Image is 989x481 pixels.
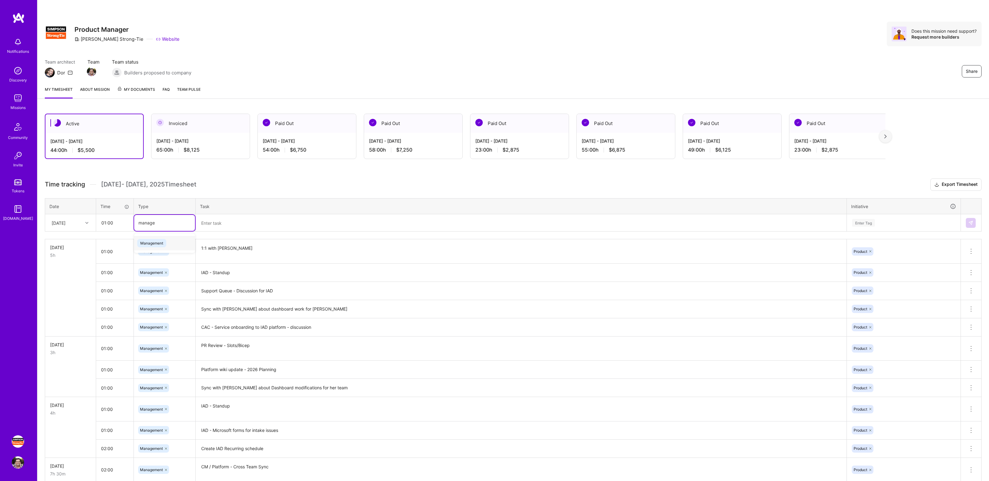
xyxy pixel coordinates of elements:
span: $6,125 [715,147,731,153]
a: Team Member Avatar [87,66,96,77]
div: 7h 30m [50,471,91,477]
input: HH:MM [96,380,134,396]
img: Invoiced [156,119,164,126]
h3: Product Manager [74,26,180,33]
img: tokens [14,179,22,185]
span: $2,875 [821,147,838,153]
div: [DATE] - [DATE] [263,138,351,144]
textarea: Sync with [PERSON_NAME] about Dashboard modifications for her team [196,379,846,396]
div: 55:00 h [582,147,670,153]
span: Management [140,367,163,372]
span: $6,750 [290,147,306,153]
span: Product [854,346,867,351]
div: [DATE] [50,341,91,348]
div: [DATE] - [DATE] [582,138,670,144]
div: [DATE] [50,244,91,251]
div: 5h [50,252,91,258]
textarea: CAC - Service onboarding to IAD platform - discussion [196,319,846,336]
span: Product [854,467,867,472]
textarea: Sync with [PERSON_NAME] about dashboard work for [PERSON_NAME] [196,301,846,318]
input: HH:MM [96,301,134,317]
span: Management [140,407,163,412]
input: HH:MM [96,282,134,299]
span: $6,875 [609,147,625,153]
a: Team Pulse [177,86,201,98]
div: 3h [50,349,91,356]
div: [DATE] - [DATE] [688,138,776,144]
span: $7,250 [396,147,412,153]
img: Team Architect [45,68,55,77]
span: Management [140,307,163,311]
th: Date [45,198,96,214]
img: Active [53,119,61,127]
div: Request more builders [911,34,977,40]
a: FAQ [163,86,170,98]
img: teamwork [12,92,24,104]
i: icon Mail [68,70,73,75]
div: [DATE] - [DATE] [156,138,245,144]
img: Avatar [892,27,906,41]
input: HH:MM [96,340,134,357]
div: Paid Out [683,114,781,133]
th: Type [134,198,196,214]
img: Company Logo [45,22,67,44]
textarea: IAD - Microsoft forms for intake issues [196,422,846,439]
i: icon Chevron [85,221,88,224]
span: Management [140,346,163,351]
a: My Documents [117,86,155,98]
div: Paid Out [789,114,888,133]
span: Product [854,307,867,311]
span: Management [140,288,163,293]
input: HH:MM [96,462,134,478]
div: [DATE] - [DATE] [475,138,564,144]
img: Invite [12,149,24,162]
img: right [884,134,887,139]
div: Time [100,203,129,210]
div: 23:00 h [475,147,564,153]
img: Community [11,119,25,134]
a: Simpson Strong-Tie: Product Manager [10,435,26,448]
div: Community [8,134,28,141]
img: Builders proposed to company [112,68,122,77]
img: Paid Out [688,119,695,126]
div: 4h [50,410,91,416]
div: Invoiced [151,114,250,133]
textarea: IAD - Standup [196,398,846,421]
div: [DATE] [52,220,66,226]
span: Product [854,446,867,451]
textarea: PR Review - Slots/Bicep [196,337,846,360]
div: 58:00 h [369,147,457,153]
div: 54:00 h [263,147,351,153]
textarea: Platform wiki update - 2026 Planning [196,361,846,378]
img: bell [12,36,24,48]
span: My Documents [117,86,155,93]
button: Export Timesheet [930,178,982,191]
textarea: IAD - Standup [196,264,846,281]
input: HH:MM [96,422,134,438]
span: Management [140,446,163,451]
div: Discovery [9,77,27,83]
img: Submit [968,220,973,225]
div: Tokens [12,188,24,194]
i: icon Download [934,182,939,188]
div: Dor [57,69,65,76]
div: [DATE] - [DATE] [369,138,457,144]
input: HH:MM [96,264,134,281]
img: guide book [12,203,24,215]
span: Team status [112,59,191,65]
a: Website [156,36,180,42]
div: 49:00 h [688,147,776,153]
input: HH:MM [96,243,134,260]
input: HH:MM [96,362,134,378]
span: Management [140,270,163,275]
span: $8,125 [184,147,200,153]
input: HH:MM [96,215,133,231]
div: [DATE] [50,463,91,469]
span: Team [87,59,100,65]
div: Paid Out [258,114,356,133]
button: Share [962,65,982,77]
input: HH:MM [96,401,134,417]
textarea: Support Queue - Discussion for IAD [196,282,846,299]
span: Management [140,325,163,329]
div: Active [45,114,143,133]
